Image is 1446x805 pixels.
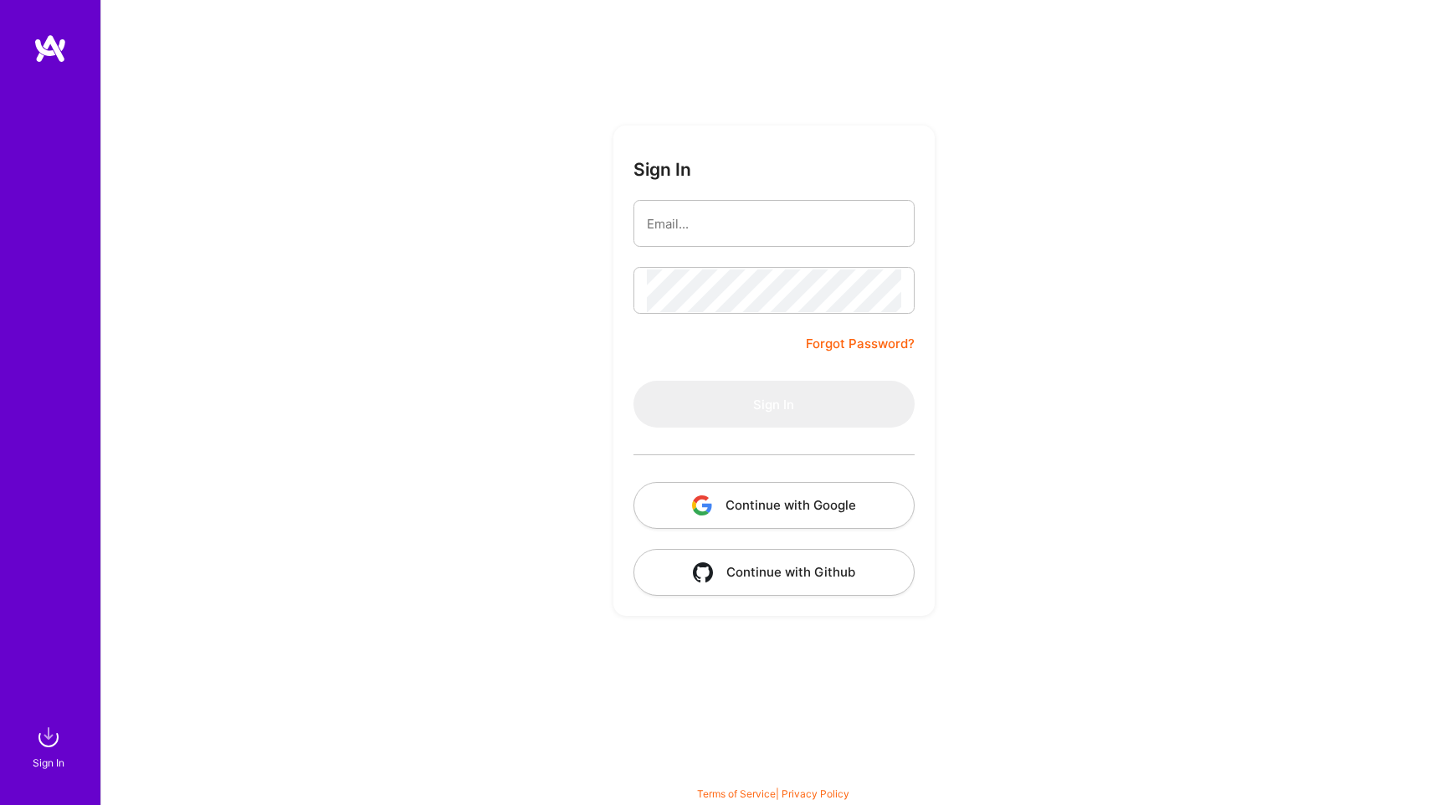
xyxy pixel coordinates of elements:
div: Sign In [33,754,64,772]
a: Forgot Password? [806,334,915,354]
span: | [697,787,849,800]
img: icon [692,495,712,515]
button: Sign In [633,381,915,428]
button: Continue with Github [633,549,915,596]
a: sign inSign In [35,720,65,772]
a: Terms of Service [697,787,776,800]
img: icon [693,562,713,582]
img: sign in [32,720,65,754]
img: logo [33,33,67,64]
a: Privacy Policy [782,787,849,800]
div: © 2025 ATeams Inc., All rights reserved. [100,755,1446,797]
button: Continue with Google [633,482,915,529]
input: Email... [647,203,901,245]
h3: Sign In [633,159,691,180]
